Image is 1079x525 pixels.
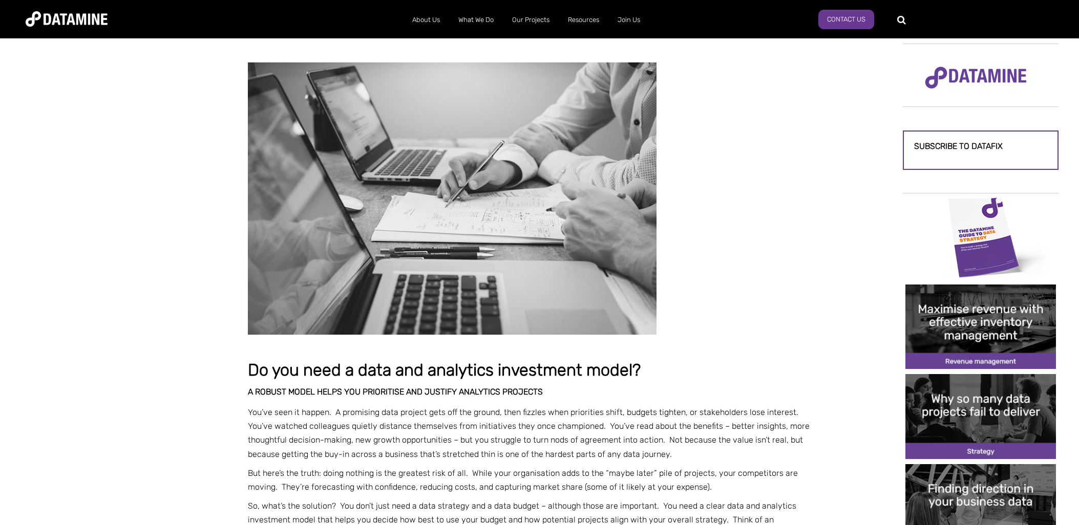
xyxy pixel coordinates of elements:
[248,360,641,380] span: Do you need a data and analytics investment model?
[905,285,1056,369] img: 20250408 Maximise revenue with effective inventory management-1
[608,7,649,33] a: Join Us
[503,7,559,33] a: Our Projects
[449,7,503,33] a: What We Do
[914,142,1047,151] h3: Subscribe to datafix
[248,62,657,335] img: Importance of Investing in Data, Analytics & AI in Business Datamine
[818,10,874,29] a: Contact Us
[26,11,108,27] img: Datamine
[403,7,449,33] a: About Us
[905,194,1056,279] img: Data Strategy Cover thumbnail
[248,405,811,461] p: You’ve seen it happen. A promising data project gets off the ground, then fizzles when priorities...
[918,60,1033,96] img: Datamine Logo No Strapline - Purple
[248,466,811,494] p: But here’s the truth: doing nothing is the greatest risk of all. While your organisation adds to ...
[559,7,608,33] a: Resources
[248,387,543,397] span: A robust model helps you prioritise and justify analytics projects
[905,374,1056,458] img: why so many data projects fail to deliver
